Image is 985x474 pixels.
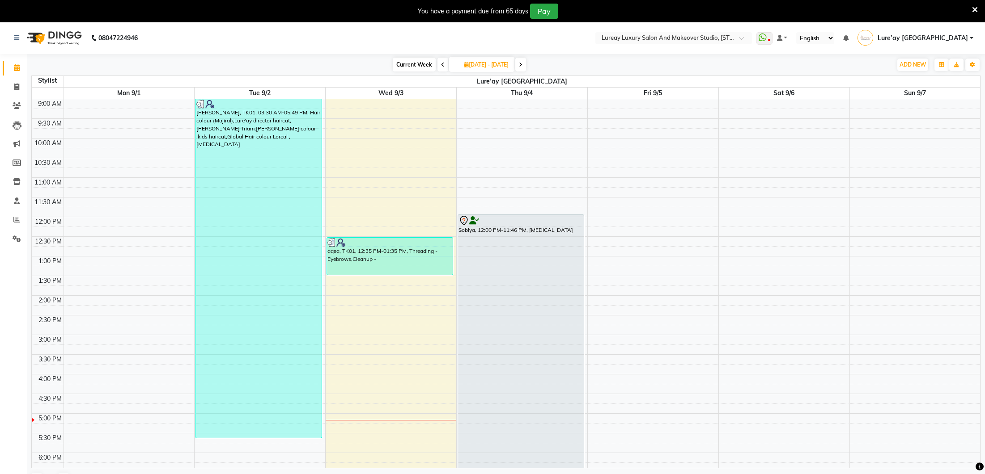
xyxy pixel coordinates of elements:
div: 1:30 PM [37,276,64,285]
div: 5:30 PM [37,433,64,443]
button: Pay [530,4,558,19]
div: 4:30 PM [37,394,64,403]
div: Stylist [32,76,64,85]
span: Current Week [393,58,436,71]
a: September 6, 2025 [772,88,796,99]
a: September 5, 2025 [642,88,664,99]
div: 10:00 AM [33,138,64,148]
div: 4:00 PM [37,374,64,384]
span: [DATE] - [DATE] [462,61,511,68]
div: You have a payment due from 65 days [418,7,528,16]
a: September 1, 2025 [115,88,142,99]
b: 08047224946 [98,25,138,50]
div: 3:30 PM [37,355,64,364]
a: September 4, 2025 [509,88,535,99]
div: 11:00 AM [33,178,64,187]
a: September 2, 2025 [247,88,272,99]
div: 11:30 AM [33,197,64,207]
span: Lure’ay [GEOGRAPHIC_DATA] [878,34,968,43]
div: 9:00 AM [36,99,64,109]
div: 12:00 PM [33,217,64,227]
span: ADD NEW [900,61,926,68]
button: ADD NEW [897,59,928,71]
div: 3:00 PM [37,335,64,344]
div: 2:00 PM [37,296,64,305]
div: 1:00 PM [37,256,64,266]
img: logo [23,25,84,50]
div: aqsa, TK01, 12:35 PM-01:35 PM, Threading - Eyebrows,Cleanup - [327,238,453,275]
div: 12:30 PM [33,237,64,246]
span: Lure’ay [GEOGRAPHIC_DATA] [64,76,981,87]
div: 6:00 PM [37,453,64,462]
div: 2:30 PM [37,315,64,325]
div: 10:30 AM [33,158,64,168]
img: Lure’ay India [858,30,873,46]
div: 9:30 AM [36,119,64,128]
a: September 3, 2025 [377,88,405,99]
div: [PERSON_NAME], TK01, 03:30 AM-05:49 PM, Hair colour (Majiral),Lure'ay director haircut,[PERSON_NA... [196,99,322,438]
div: 5:00 PM [37,414,64,423]
a: September 7, 2025 [902,88,928,99]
